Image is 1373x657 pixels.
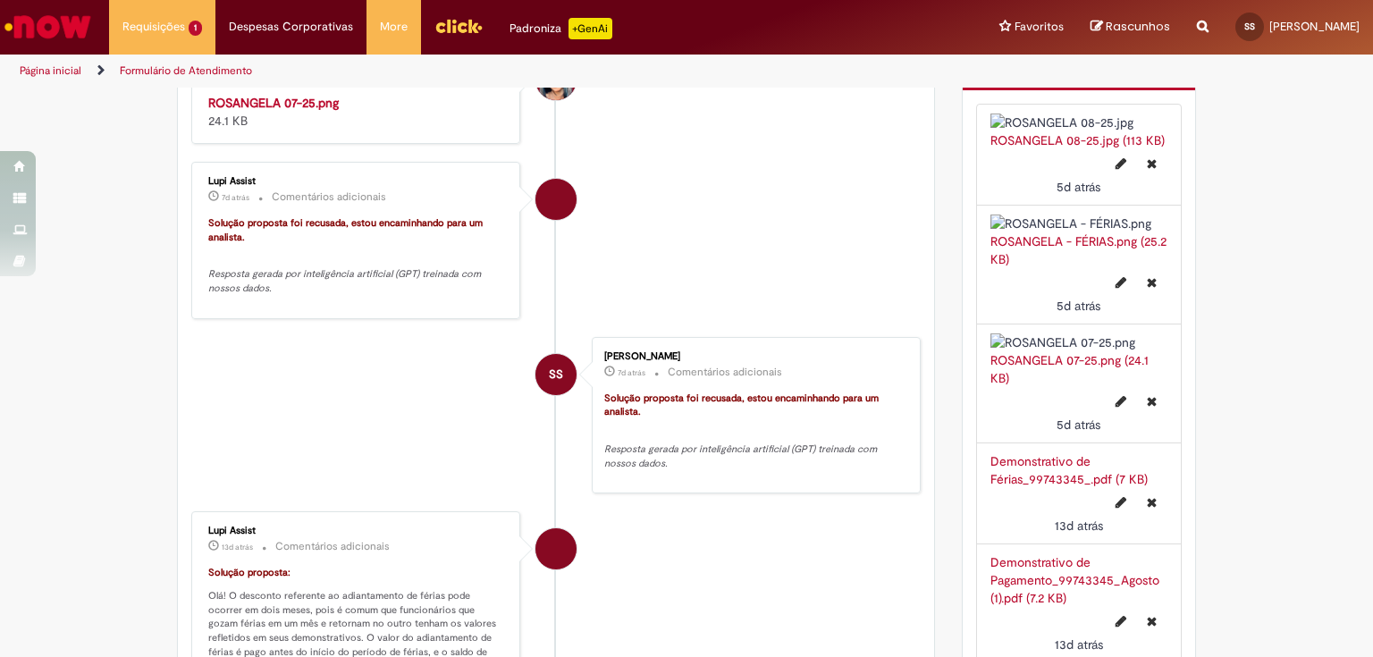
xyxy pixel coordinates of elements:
button: Editar nome de arquivo ROSANGELA 07-25.png [1105,387,1137,416]
a: Rascunhos [1091,19,1170,36]
img: ROSANGELA 07-25.png [990,333,1168,351]
span: 1 [189,21,202,36]
time: 16/09/2025 10:03:46 [1055,636,1103,653]
span: 5d atrás [1057,298,1100,314]
div: [PERSON_NAME] [604,351,902,362]
font: Solução proposta foi recusada, estou encaminhando para um analista. [604,392,881,419]
p: +GenAi [569,18,612,39]
span: SS [1244,21,1255,32]
div: Lupi Assist [208,526,506,536]
div: Lupi Assist [535,179,577,220]
span: SS [549,353,563,396]
small: Comentários adicionais [272,190,386,205]
span: Rascunhos [1106,18,1170,35]
small: Comentários adicionais [275,539,390,554]
span: 13d atrás [1055,518,1103,534]
time: 22/09/2025 08:27:58 [222,192,249,203]
time: 16/09/2025 10:03:50 [1055,518,1103,534]
button: Excluir Demonstrativo de Pagamento_99743345_Agosto (1).pdf [1136,607,1167,636]
img: ROSANGELA - FÉRIAS.png [990,215,1168,232]
img: ROSANGELA 08-25.jpg [990,114,1168,131]
a: ROSANGELA 07-25.png [208,95,339,111]
span: 7d atrás [222,192,249,203]
font: Solução proposta: [208,566,291,579]
button: Excluir ROSANGELA 08-25.jpg [1136,149,1167,178]
div: Sabrina Correia Da Silva [535,354,577,395]
a: Demonstrativo de Pagamento_99743345_Agosto (1).pdf (7.2 KB) [990,554,1159,606]
button: Editar nome de arquivo Demonstrativo de Férias_99743345_.pdf [1105,488,1137,517]
a: Demonstrativo de Férias_99743345_.pdf (7 KB) [990,453,1148,487]
span: 7d atrás [618,367,645,378]
em: Resposta gerada por inteligência artificial (GPT) treinada com nossos dados. [208,267,484,295]
time: 24/09/2025 13:30:53 [1057,298,1100,314]
em: Resposta gerada por inteligência artificial (GPT) treinada com nossos dados. [604,442,880,470]
font: Solução proposta foi recusada, estou encaminhando para um analista. [208,216,485,244]
span: More [380,18,408,36]
time: 24/09/2025 13:32:02 [1057,179,1100,195]
span: [PERSON_NAME] [1269,19,1360,34]
a: ROSANGELA 08-25.jpg (113 KB) [990,132,1165,148]
ul: Trilhas de página [13,55,902,88]
button: Excluir ROSANGELA 07-25.png [1136,387,1167,416]
span: 5d atrás [1057,179,1100,195]
button: Editar nome de arquivo ROSANGELA 08-25.jpg [1105,149,1137,178]
div: Lupi Assist [208,176,506,187]
span: 13d atrás [1055,636,1103,653]
a: ROSANGELA 07-25.png (24.1 KB) [990,352,1149,386]
a: Formulário de Atendimento [120,63,252,78]
span: 5d atrás [1057,417,1100,433]
div: Padroniza [510,18,612,39]
span: 13d atrás [222,542,253,552]
div: 24.1 KB [208,94,506,130]
time: 24/09/2025 13:30:53 [1057,417,1100,433]
button: Editar nome de arquivo ROSANGELA - FÉRIAS.png [1105,268,1137,297]
small: Comentários adicionais [668,365,782,380]
span: Despesas Corporativas [229,18,353,36]
span: Favoritos [1015,18,1064,36]
span: Requisições [122,18,185,36]
button: Editar nome de arquivo Demonstrativo de Pagamento_99743345_Agosto (1).pdf [1105,607,1137,636]
img: ServiceNow [2,9,94,45]
div: Lupi Assist [535,528,577,569]
a: Página inicial [20,63,81,78]
a: ROSANGELA - FÉRIAS.png (25.2 KB) [990,233,1167,267]
img: click_logo_yellow_360x200.png [434,13,483,39]
button: Excluir Demonstrativo de Férias_99743345_.pdf [1136,488,1167,517]
button: Excluir ROSANGELA - FÉRIAS.png [1136,268,1167,297]
time: 22/09/2025 08:27:57 [618,367,645,378]
time: 16/09/2025 10:04:20 [222,542,253,552]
